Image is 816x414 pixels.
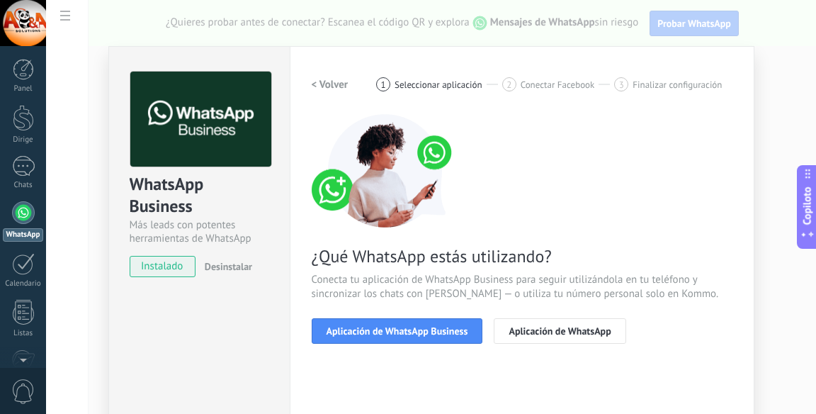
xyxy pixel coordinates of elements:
font: Conectar Facebook [521,79,595,91]
font: Aplicación de WhatsApp [509,325,611,337]
font: Copiloto [800,187,814,225]
font: Calendario [5,279,40,289]
font: Conecta tu aplicación de WhatsApp Business para seguir utilizándola en tu teléfono y sincronizar ... [312,273,719,301]
img: número de conexión [312,114,460,228]
img: logo_main.png [130,72,271,167]
font: Panel [13,84,32,94]
font: Más leads con potentes herramientas de WhatsApp [130,218,251,245]
font: 1 [381,79,386,91]
font: 3 [619,79,624,91]
font: WhatsApp [6,230,40,240]
font: Aplicación de WhatsApp Business [327,325,468,337]
div: WhatsApp Business [130,173,269,218]
font: Desinstalar [205,260,252,273]
font: < Volver [312,78,348,91]
font: Dirige [13,135,33,145]
font: Listas [13,328,33,338]
button: Aplicación de WhatsApp [494,318,625,344]
button: Desinstalar [199,256,252,277]
font: ¿Qué WhatsApp estás utilizando? [312,245,552,267]
font: Seleccionar aplicación [395,79,482,91]
font: WhatsApp Business [130,173,208,217]
button: Aplicación de WhatsApp Business [312,318,483,344]
font: 2 [506,79,511,91]
button: < Volver [312,72,348,97]
font: instalado [141,259,183,273]
font: Finalizar configuración [633,79,722,91]
font: Chats [13,180,32,190]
